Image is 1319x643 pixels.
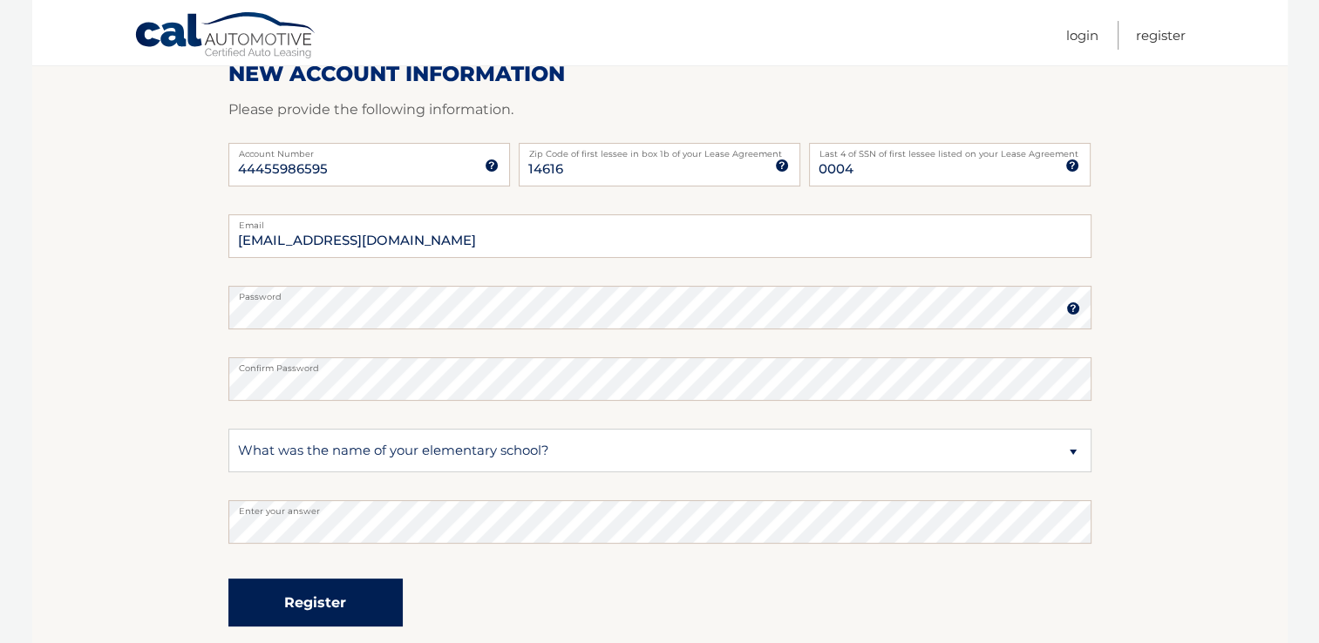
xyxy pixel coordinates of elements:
[228,286,1091,300] label: Password
[485,159,499,173] img: tooltip.svg
[228,579,403,626] button: Register
[809,143,1091,157] label: Last 4 of SSN of first lessee listed on your Lease Agreement
[1066,301,1080,315] img: tooltip.svg
[1065,159,1079,173] img: tooltip.svg
[228,214,1091,258] input: Email
[228,143,510,157] label: Account Number
[228,61,1091,87] h2: New Account Information
[228,500,1091,514] label: Enter your answer
[1136,21,1186,50] a: Register
[519,143,800,157] label: Zip Code of first lessee in box 1b of your Lease Agreement
[228,143,510,186] input: Account Number
[519,143,800,186] input: Zip Code
[775,159,789,173] img: tooltip.svg
[1066,21,1098,50] a: Login
[134,11,317,62] a: Cal Automotive
[228,214,1091,228] label: Email
[228,98,1091,122] p: Please provide the following information.
[809,143,1091,186] input: SSN or EIN (last 4 digits only)
[228,357,1091,371] label: Confirm Password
